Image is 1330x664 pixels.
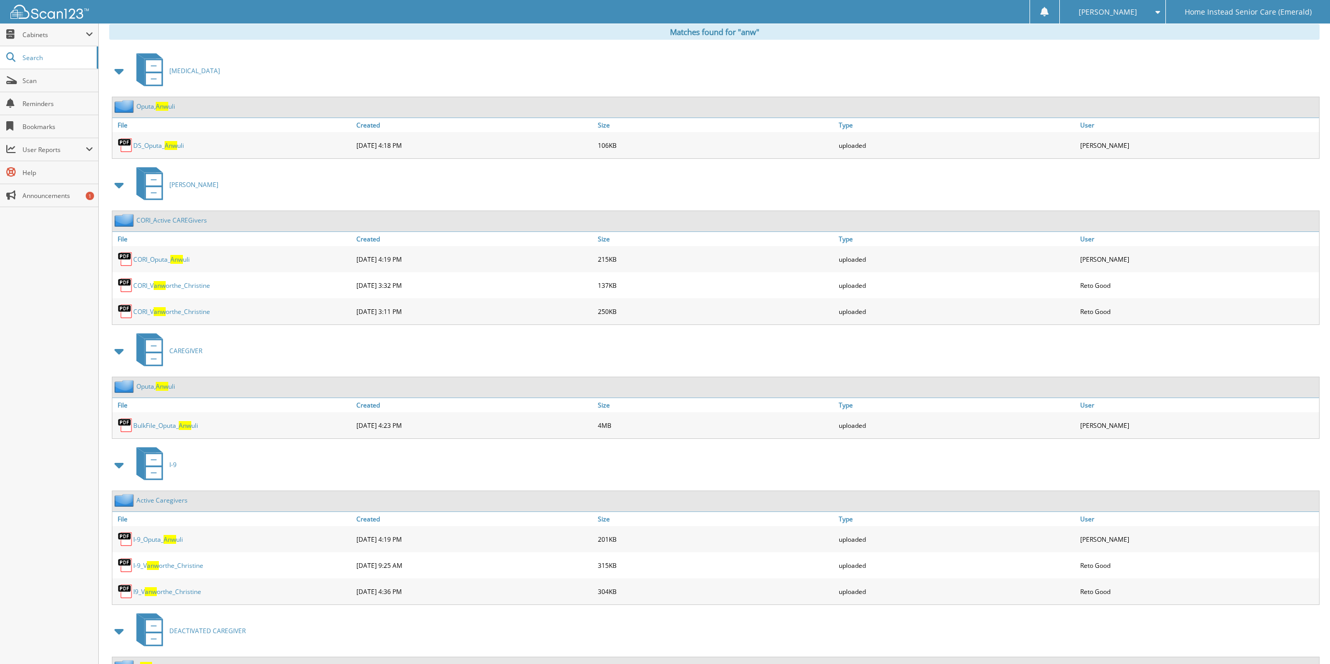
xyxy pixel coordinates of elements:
a: I-9_Vanworthe_Christine [133,561,203,570]
a: Created [354,512,595,526]
div: Reto Good [1078,275,1319,296]
img: folder2.png [114,100,136,113]
a: CORI_Vanworthe_Christine [133,281,210,290]
span: I-9 [169,460,177,469]
span: Anw [164,535,176,544]
a: File [112,512,354,526]
div: [DATE] 3:32 PM [354,275,595,296]
div: [PERSON_NAME] [1078,415,1319,436]
img: folder2.png [114,380,136,393]
div: [DATE] 4:36 PM [354,581,595,602]
a: DS_Oputa_Anwuli [133,141,184,150]
div: 106KB [595,135,837,156]
span: Anw [165,141,177,150]
a: [PERSON_NAME] [130,164,218,205]
div: 4MB [595,415,837,436]
img: PDF.png [118,417,133,433]
div: uploaded [836,135,1078,156]
img: PDF.png [118,277,133,293]
a: I-9_Oputa_Anwuli [133,535,183,544]
img: folder2.png [114,214,136,227]
a: CORI_Vanworthe_Christine [133,307,210,316]
div: 201KB [595,529,837,550]
span: Bookmarks [22,122,93,131]
div: uploaded [836,275,1078,296]
div: [DATE] 9:25 AM [354,555,595,576]
a: User [1078,118,1319,132]
a: CORI_Oputa_Anwuli [133,255,190,264]
a: CAREGIVER [130,330,202,371]
div: uploaded [836,249,1078,270]
a: Size [595,512,837,526]
span: Search [22,53,91,62]
img: PDF.png [118,304,133,319]
div: [PERSON_NAME] [1078,249,1319,270]
iframe: Chat Widget [1278,614,1330,664]
span: anw [147,561,159,570]
span: Anw [179,421,191,430]
span: Help [22,168,93,177]
span: Anw [170,255,183,264]
span: Home Instead Senior Care (Emerald) [1185,9,1312,15]
div: uploaded [836,301,1078,322]
span: [PERSON_NAME] [169,180,218,189]
a: File [112,232,354,246]
a: CORI_Active CAREGivers [136,216,207,225]
span: Anw [156,102,168,111]
span: CAREGIVER [169,346,202,355]
a: User [1078,232,1319,246]
div: Reto Good [1078,555,1319,576]
span: Anw [156,382,168,391]
span: Announcements [22,191,93,200]
img: folder2.png [114,494,136,507]
div: 215KB [595,249,837,270]
a: Oputa,Anwuli [136,382,175,391]
div: Matches found for "anw" [109,24,1320,40]
span: anw [145,587,157,596]
a: I9_Vanworthe_Christine [133,587,201,596]
span: Reminders [22,99,93,108]
a: [MEDICAL_DATA] [130,50,220,91]
a: Type [836,232,1078,246]
div: uploaded [836,555,1078,576]
div: uploaded [836,581,1078,602]
a: Size [595,118,837,132]
a: Created [354,398,595,412]
img: PDF.png [118,557,133,573]
a: DEACTIVATED CAREGIVER [130,610,246,651]
a: Active Caregivers [136,496,188,505]
div: [DATE] 4:19 PM [354,249,595,270]
a: BulkFile_Oputa_Anwuli [133,421,198,430]
div: [PERSON_NAME] [1078,135,1319,156]
div: [DATE] 4:23 PM [354,415,595,436]
a: Type [836,398,1078,412]
div: 137KB [595,275,837,296]
a: User [1078,512,1319,526]
div: [PERSON_NAME] [1078,529,1319,550]
a: File [112,118,354,132]
span: Scan [22,76,93,85]
img: PDF.png [118,531,133,547]
a: File [112,398,354,412]
div: 315KB [595,555,837,576]
div: 304KB [595,581,837,602]
div: 250KB [595,301,837,322]
div: Reto Good [1078,301,1319,322]
a: Created [354,232,595,246]
img: scan123-logo-white.svg [10,5,89,19]
a: Type [836,512,1078,526]
span: DEACTIVATED CAREGIVER [169,626,246,635]
img: PDF.png [118,251,133,267]
a: Size [595,232,837,246]
div: [DATE] 4:18 PM [354,135,595,156]
a: User [1078,398,1319,412]
a: Created [354,118,595,132]
div: 1 [86,192,94,200]
span: anw [154,307,166,316]
img: PDF.png [118,137,133,153]
span: Cabinets [22,30,86,39]
a: Size [595,398,837,412]
img: PDF.png [118,584,133,599]
span: anw [154,281,166,290]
